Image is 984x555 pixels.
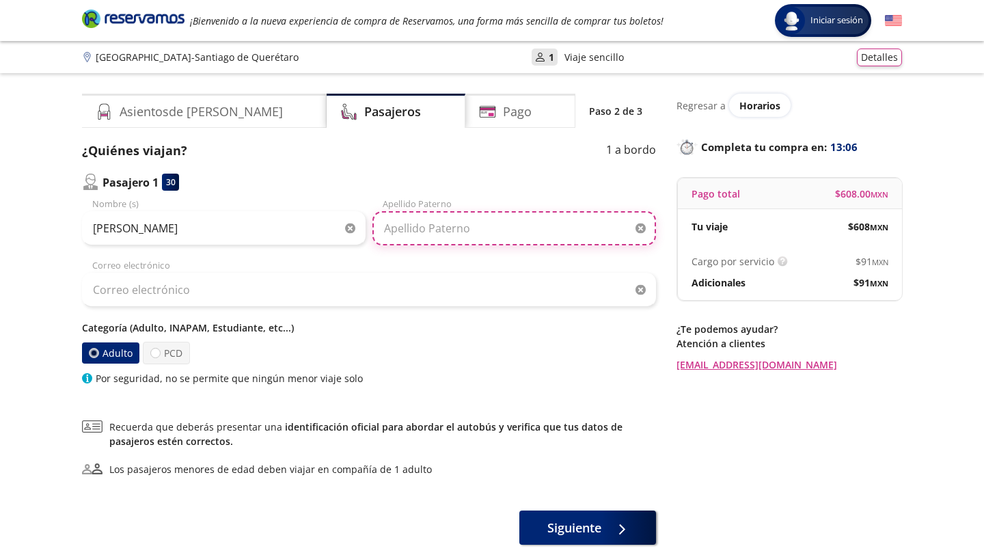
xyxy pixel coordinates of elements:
input: Apellido Paterno [372,211,656,245]
p: Viaje sencillo [564,50,624,64]
p: Cargo por servicio [692,254,774,269]
p: 1 [549,50,554,64]
small: MXN [872,257,888,267]
p: Pago total [692,187,740,201]
label: Adulto [82,342,139,364]
div: Los pasajeros menores de edad deben viajar en compañía de 1 adulto [109,462,432,476]
p: Categoría (Adulto, INAPAM, Estudiante, etc...) [82,321,656,335]
p: ¿Te podemos ayudar? [676,322,902,336]
em: ¡Bienvenido a la nueva experiencia de compra de Reservamos, una forma más sencilla de comprar tus... [190,14,664,27]
span: Siguiente [547,519,601,537]
iframe: Messagebird Livechat Widget [905,476,970,541]
label: PCD [143,342,190,364]
p: ¿Quiénes viajan? [82,141,187,160]
p: Pasajero 1 [102,174,159,191]
i: Brand Logo [82,8,184,29]
div: 30 [162,174,179,191]
div: Regresar a ver horarios [676,94,902,117]
span: $ 91 [856,254,888,269]
button: Detalles [857,49,902,66]
span: $ 608.00 [835,187,888,201]
p: Por seguridad, no se permite que ningún menor viaje solo [96,371,363,385]
span: Recuerda que deberás presentar una [109,420,656,448]
p: Completa tu compra en : [676,137,902,157]
span: $ 608 [848,219,888,234]
span: $ 91 [853,275,888,290]
p: Adicionales [692,275,746,290]
p: 1 a bordo [606,141,656,160]
p: Regresar a [676,98,726,113]
a: Brand Logo [82,8,184,33]
p: Paso 2 de 3 [589,104,642,118]
small: MXN [871,189,888,200]
h4: Pasajeros [364,103,421,121]
button: English [885,12,902,29]
a: [EMAIL_ADDRESS][DOMAIN_NAME] [676,357,902,372]
input: Nombre (s) [82,211,366,245]
input: Correo electrónico [82,273,656,307]
button: Siguiente [519,511,656,545]
span: Horarios [739,99,780,112]
p: Atención a clientes [676,336,902,351]
p: Tu viaje [692,219,728,234]
a: identificación oficial para abordar el autobús y verifica que tus datos de pasajeros estén correc... [109,420,623,448]
h4: Pago [503,103,532,121]
small: MXN [870,278,888,288]
p: [GEOGRAPHIC_DATA] - Santiago de Querétaro [96,50,299,64]
small: MXN [870,222,888,232]
span: Iniciar sesión [805,14,869,27]
span: 13:06 [830,139,858,155]
h4: Asientos de [PERSON_NAME] [120,103,283,121]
